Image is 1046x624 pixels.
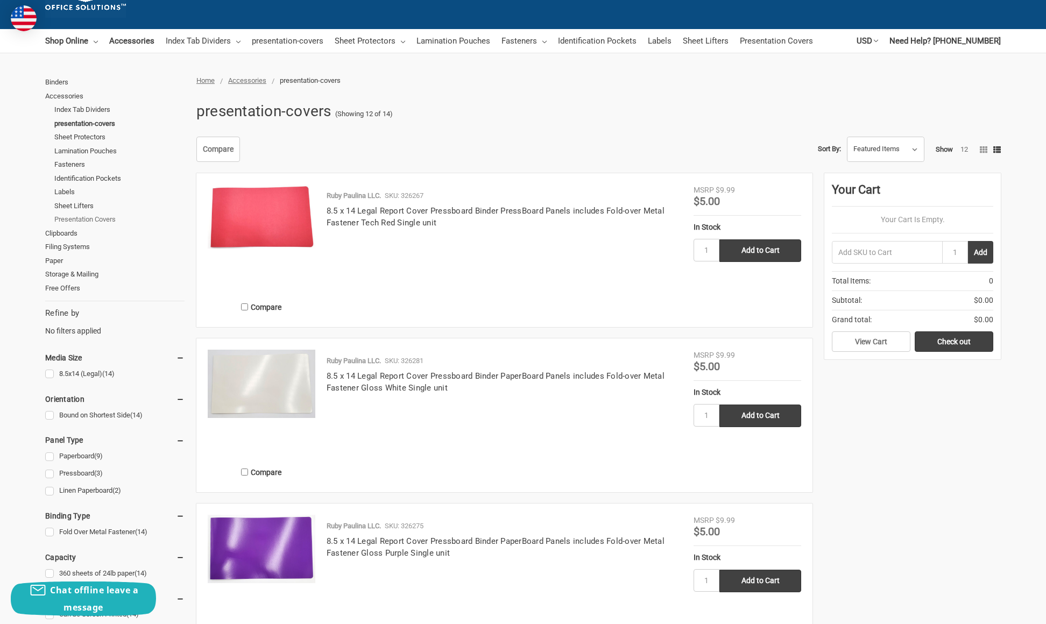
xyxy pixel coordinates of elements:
div: No filters applied [45,307,185,336]
a: Storage & Mailing [45,267,185,281]
a: Labels [54,185,185,199]
span: (Showing 12 of 14) [335,109,393,119]
a: Index Tab Dividers [166,29,241,53]
a: Labels [648,29,672,53]
label: Compare [208,298,315,316]
a: 8.5 x 14 Legal Report Cover Pressboard Binder PressBoard Panels includes Fold-over Metal Fastener... [208,185,315,292]
span: (9) [94,452,103,460]
span: presentation-covers [280,76,341,84]
span: Total Items: [832,275,871,287]
a: Linen Paperboard [45,484,185,498]
a: 8.5 x 14 Legal Report Cover Pressboard Binder PressBoard Panels includes Fold-over Metal Fastener... [327,206,665,228]
a: USD [857,29,878,53]
a: Identification Pockets [558,29,637,53]
input: Compare [241,469,248,476]
a: Binders [45,75,185,89]
span: (14) [135,569,147,577]
div: In Stock [694,387,801,398]
a: Identification Pockets [54,172,185,186]
span: $5.00 [694,195,720,208]
a: 8.5x14 (Legal) [45,367,185,381]
p: SKU: 326267 [385,190,423,201]
span: (3) [94,469,103,477]
a: 12 [960,145,968,153]
span: $0.00 [974,295,993,306]
a: Fasteners [54,158,185,172]
a: 8.5 x 14 Legal Report Cover Pressboard Binder PaperBoard Panels includes Fold-over Metal Fastener... [208,350,315,457]
span: (14) [135,528,147,536]
span: 0 [989,275,993,287]
input: Compare [241,303,248,310]
a: presentation-covers [54,117,185,131]
p: Ruby Paulina LLC. [327,521,381,531]
a: Sheet Protectors [54,130,185,144]
span: $5.00 [694,525,720,538]
a: Sheet Lifters [683,29,729,53]
a: Accessories [109,29,154,53]
a: Need Help? [PHONE_NUMBER] [889,29,1001,53]
img: 8.5 x 14 Legal Report Cover Pressboard Binder PressBoard Panels includes Fold-over Metal Fastener... [208,185,315,249]
a: Fasteners [501,29,547,53]
p: SKU: 326281 [385,356,423,366]
p: Your Cart Is Empty. [832,214,993,225]
a: Sheet Protectors [335,29,405,53]
a: Bound on Shortest Side [45,408,185,423]
span: Subtotal: [832,295,862,306]
a: 8.5 x 14 Legal Report Cover Pressboard Binder PaperBoard Panels includes Fold-over Metal Fastener... [327,371,665,393]
input: Add to Cart [719,570,801,592]
a: 360 sheets of 24lb paper [45,566,185,581]
a: Free Offers [45,281,185,295]
a: Fold Over Metal Fastener [45,525,185,540]
a: Lamination Pouches [416,29,490,53]
a: Lamination Pouches [54,144,185,158]
a: Clipboards [45,226,185,240]
a: Sheet Lifters [54,199,185,213]
a: View Cart [832,331,910,352]
a: Filing Systems [45,240,185,254]
a: 8.5 x 14 Legal Report Cover Pressboard Binder PaperBoard Panels includes Fold-over Metal Fastener... [208,515,315,622]
p: Ruby Paulina LLC. [327,356,381,366]
span: $5.00 [694,360,720,373]
h5: Orientation [45,393,185,406]
a: Compare [196,137,240,162]
img: 8.5 x 14 Legal Report Cover Pressboard Binder PaperBoard Panels includes Fold-over Metal Fastener... [208,515,315,583]
img: duty and tax information for United States [11,5,37,31]
label: Compare [208,463,315,481]
span: $9.99 [716,516,735,524]
div: In Stock [694,552,801,563]
label: Sort By: [818,141,841,157]
div: MSRP [694,515,714,526]
img: 8.5 x 14 Legal Report Cover Pressboard Binder PaperBoard Panels includes Fold-over Metal Fastener... [208,350,315,418]
a: Presentation Covers [740,29,813,53]
span: (2) [112,486,121,494]
p: Ruby Paulina LLC. [327,190,381,201]
h5: Capacity [45,551,185,564]
span: $0.00 [974,314,993,325]
span: Grand total: [832,314,872,325]
a: 8.5 x 14 Legal Report Cover Pressboard Binder PaperBoard Panels includes Fold-over Metal Fastener... [327,536,665,558]
div: Your Cart [832,181,993,207]
a: Paperboard [45,449,185,464]
button: Add [968,241,993,264]
div: MSRP [694,350,714,361]
div: In Stock [694,222,801,233]
a: Paper [45,254,185,268]
a: presentation-covers [252,29,323,53]
a: Home [196,76,215,84]
span: (14) [102,370,115,378]
a: Accessories [228,76,266,84]
h5: Panel Type [45,434,185,446]
a: Check out [915,331,993,352]
span: (14) [130,411,143,419]
h5: Binding Type [45,509,185,522]
a: Presentation Covers [54,212,185,226]
a: Pressboard [45,466,185,481]
h5: Media Size [45,351,185,364]
a: Shop Online [45,29,98,53]
h5: Refine by [45,307,185,320]
span: $9.99 [716,351,735,359]
a: Index Tab Dividers [54,103,185,117]
a: Accessories [45,89,185,103]
div: MSRP [694,185,714,196]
